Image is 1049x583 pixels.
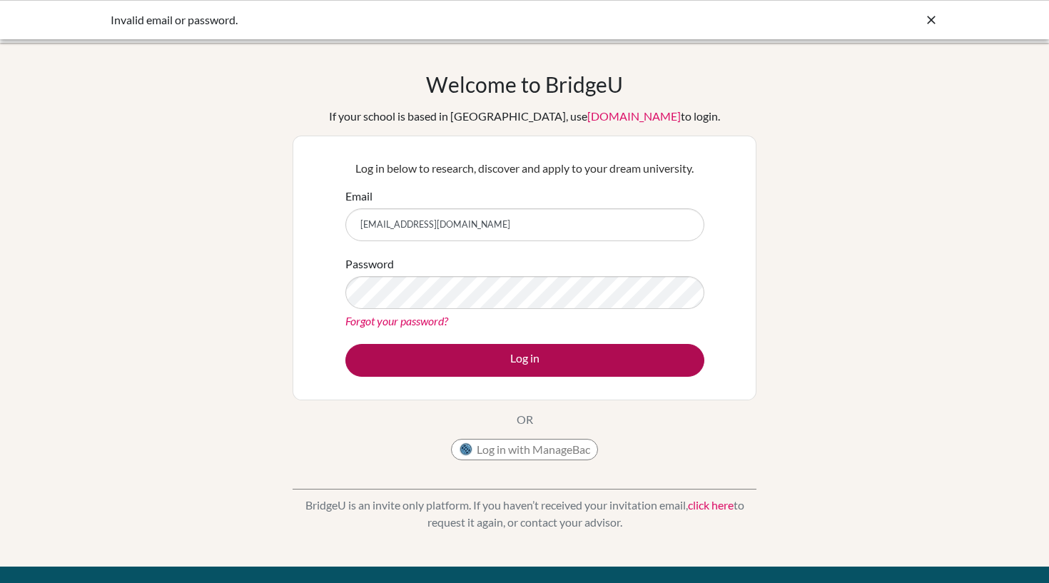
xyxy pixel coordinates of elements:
[345,344,704,377] button: Log in
[517,411,533,428] p: OR
[345,188,373,205] label: Email
[345,314,448,328] a: Forgot your password?
[293,497,756,531] p: BridgeU is an invite only platform. If you haven’t received your invitation email, to request it ...
[329,108,720,125] div: If your school is based in [GEOGRAPHIC_DATA], use to login.
[587,109,681,123] a: [DOMAIN_NAME]
[111,11,724,29] div: Invalid email or password.
[345,160,704,177] p: Log in below to research, discover and apply to your dream university.
[426,71,623,97] h1: Welcome to BridgeU
[345,255,394,273] label: Password
[451,439,598,460] button: Log in with ManageBac
[688,498,734,512] a: click here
